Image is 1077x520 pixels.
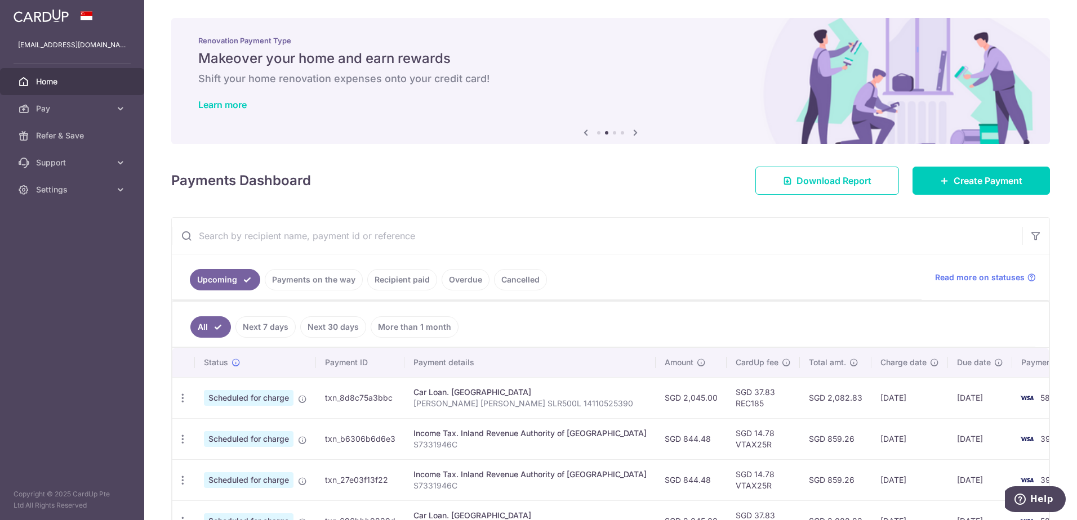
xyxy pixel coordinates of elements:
[413,398,647,409] p: [PERSON_NAME] [PERSON_NAME] SLR500L 14110525390
[948,377,1012,418] td: [DATE]
[198,72,1023,86] h6: Shift your home renovation expenses onto your credit card!
[494,269,547,290] a: Cancelled
[235,316,296,338] a: Next 7 days
[957,357,991,368] span: Due date
[1016,432,1038,446] img: Bank Card
[204,390,293,406] span: Scheduled for charge
[190,269,260,290] a: Upcoming
[796,174,871,187] span: Download Report
[36,103,110,114] span: Pay
[727,459,800,500] td: SGD 14.78 VTAX25R
[36,157,110,168] span: Support
[36,76,110,87] span: Home
[316,459,404,500] td: txn_27e03f13f22
[14,9,69,23] img: CardUp
[171,171,311,191] h4: Payments Dashboard
[948,418,1012,459] td: [DATE]
[736,357,778,368] span: CardUp fee
[300,316,366,338] a: Next 30 days
[871,459,948,500] td: [DATE]
[1016,473,1038,487] img: Bank Card
[18,39,126,51] p: [EMAIL_ADDRESS][DOMAIN_NAME]
[172,218,1022,254] input: Search by recipient name, payment id or reference
[204,357,228,368] span: Status
[1016,391,1038,405] img: Bank Card
[198,36,1023,45] p: Renovation Payment Type
[656,377,727,418] td: SGD 2,045.00
[1040,393,1060,402] span: 5869
[727,377,800,418] td: SGD 37.83 REC185
[935,272,1025,283] span: Read more on statuses
[880,357,927,368] span: Charge date
[316,418,404,459] td: txn_b6306b6d6e3
[755,167,899,195] a: Download Report
[404,348,656,377] th: Payment details
[413,387,647,398] div: Car Loan. [GEOGRAPHIC_DATA]
[800,459,871,500] td: SGD 859.26
[204,431,293,447] span: Scheduled for charge
[913,167,1050,195] a: Create Payment
[198,99,247,110] a: Learn more
[800,418,871,459] td: SGD 859.26
[948,459,1012,500] td: [DATE]
[413,480,647,491] p: S7331946C
[367,269,437,290] a: Recipient paid
[871,377,948,418] td: [DATE]
[1005,486,1066,514] iframe: Opens a widget where you can find more information
[198,50,1023,68] h5: Makeover your home and earn rewards
[809,357,846,368] span: Total amt.
[371,316,459,338] a: More than 1 month
[171,18,1050,144] img: Renovation banner
[316,377,404,418] td: txn_8d8c75a3bbc
[190,316,231,338] a: All
[36,130,110,141] span: Refer & Save
[265,269,363,290] a: Payments on the way
[413,428,647,439] div: Income Tax. Inland Revenue Authority of [GEOGRAPHIC_DATA]
[413,469,647,480] div: Income Tax. Inland Revenue Authority of [GEOGRAPHIC_DATA]
[1040,475,1061,485] span: 3908
[954,174,1022,187] span: Create Payment
[1040,434,1061,443] span: 3908
[800,377,871,418] td: SGD 2,082.83
[727,418,800,459] td: SGD 14.78 VTAX25R
[36,184,110,195] span: Settings
[935,272,1036,283] a: Read more on statuses
[204,472,293,488] span: Scheduled for charge
[316,348,404,377] th: Payment ID
[871,418,948,459] td: [DATE]
[442,269,489,290] a: Overdue
[656,459,727,500] td: SGD 844.48
[413,439,647,450] p: S7331946C
[665,357,693,368] span: Amount
[656,418,727,459] td: SGD 844.48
